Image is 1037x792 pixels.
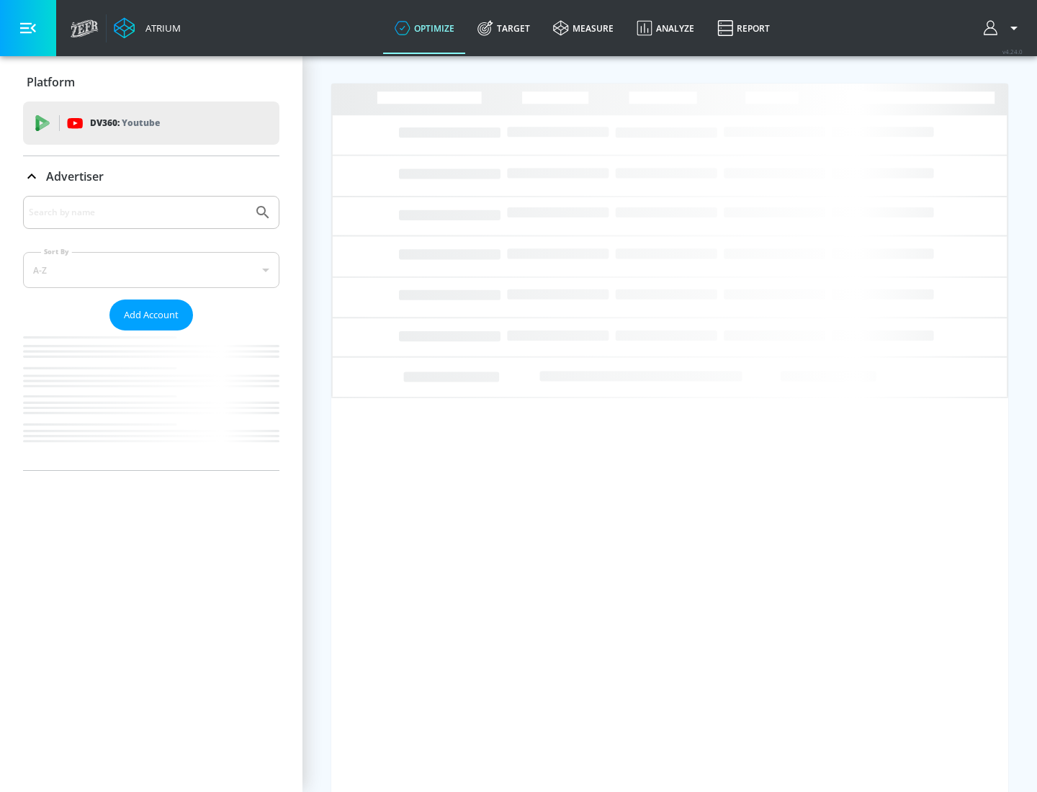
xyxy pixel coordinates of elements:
p: Advertiser [46,168,104,184]
a: Analyze [625,2,706,54]
a: Target [466,2,542,54]
a: optimize [383,2,466,54]
div: DV360: Youtube [23,102,279,145]
nav: list of Advertiser [23,330,279,470]
p: Youtube [122,115,160,130]
span: v 4.24.0 [1002,48,1023,55]
p: DV360: [90,115,160,131]
input: Search by name [29,203,247,222]
button: Add Account [109,300,193,330]
p: Platform [27,74,75,90]
div: Advertiser [23,196,279,470]
div: Platform [23,62,279,102]
a: measure [542,2,625,54]
a: Report [706,2,781,54]
div: Advertiser [23,156,279,197]
span: Add Account [124,307,179,323]
label: Sort By [41,247,72,256]
a: Atrium [114,17,181,39]
div: A-Z [23,252,279,288]
div: Atrium [140,22,181,35]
